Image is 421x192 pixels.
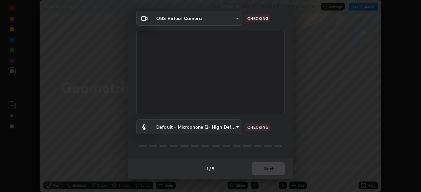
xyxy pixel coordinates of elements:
p: CHECKING [247,15,268,21]
div: OBS Virtual Camera [152,11,241,26]
div: OBS Virtual Camera [152,119,241,134]
h4: 5 [212,165,214,172]
h4: 1 [207,165,209,172]
h4: / [209,165,211,172]
p: CHECKING [247,124,268,130]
